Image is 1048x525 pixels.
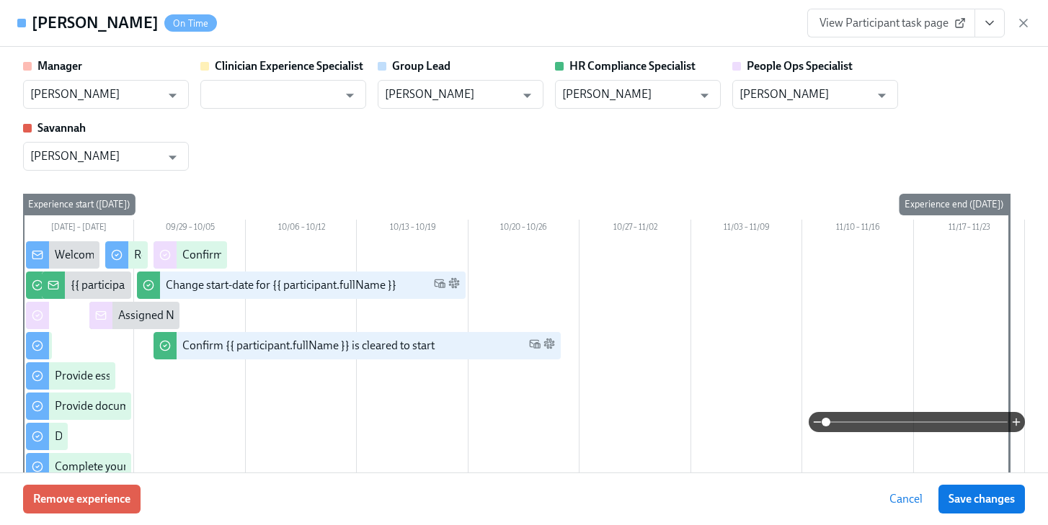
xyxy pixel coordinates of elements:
[118,308,213,323] div: Assigned New Hire
[529,338,541,354] span: Work Email
[134,220,245,238] div: 09/29 – 10/05
[37,121,86,135] strong: Savannah
[161,84,184,107] button: Open
[339,84,361,107] button: Open
[164,18,217,29] span: On Time
[246,220,357,238] div: 10/06 – 10/12
[949,492,1015,506] span: Save changes
[938,485,1025,513] button: Save changes
[691,220,802,238] div: 11/03 – 11/09
[579,220,690,238] div: 10/27 – 11/02
[516,84,538,107] button: Open
[55,398,262,414] div: Provide documents for your I9 verification
[871,84,893,107] button: Open
[71,277,365,293] div: {{ participant.fullName }} has filled out the onboarding form
[543,338,555,354] span: Slack
[215,59,363,73] strong: Clinician Experience Specialist
[23,485,141,513] button: Remove experience
[434,277,445,294] span: Work Email
[392,59,450,73] strong: Group Lead
[974,9,1005,37] button: View task page
[32,12,159,34] h4: [PERSON_NAME]
[55,368,280,384] div: Provide essential professional documentation
[807,9,975,37] a: View Participant task page
[914,220,1025,238] div: 11/17 – 11/23
[55,459,204,475] div: Complete your drug screening
[134,247,255,263] div: Request your equipment
[469,220,579,238] div: 10/20 – 10/26
[879,485,933,513] button: Cancel
[55,428,234,444] div: Do your background check in Checkr
[161,146,184,169] button: Open
[448,277,460,294] span: Slack
[889,492,923,506] span: Cancel
[747,59,853,73] strong: People Ops Specialist
[22,194,136,215] div: Experience start ([DATE])
[820,16,963,30] span: View Participant task page
[182,338,435,354] div: Confirm {{ participant.fullName }} is cleared to start
[166,277,396,293] div: Change start-date for {{ participant.fullName }}
[569,59,696,73] strong: HR Compliance Specialist
[33,492,130,506] span: Remove experience
[182,247,334,263] div: Confirm cleared by People Ops
[23,220,134,238] div: [DATE] – [DATE]
[899,194,1009,215] div: Experience end ([DATE])
[37,59,82,73] strong: Manager
[693,84,716,107] button: Open
[802,220,913,238] div: 11/10 – 11/16
[357,220,468,238] div: 10/13 – 10/19
[55,247,326,263] div: Welcome from the Charlie Health Compliance Team 👋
